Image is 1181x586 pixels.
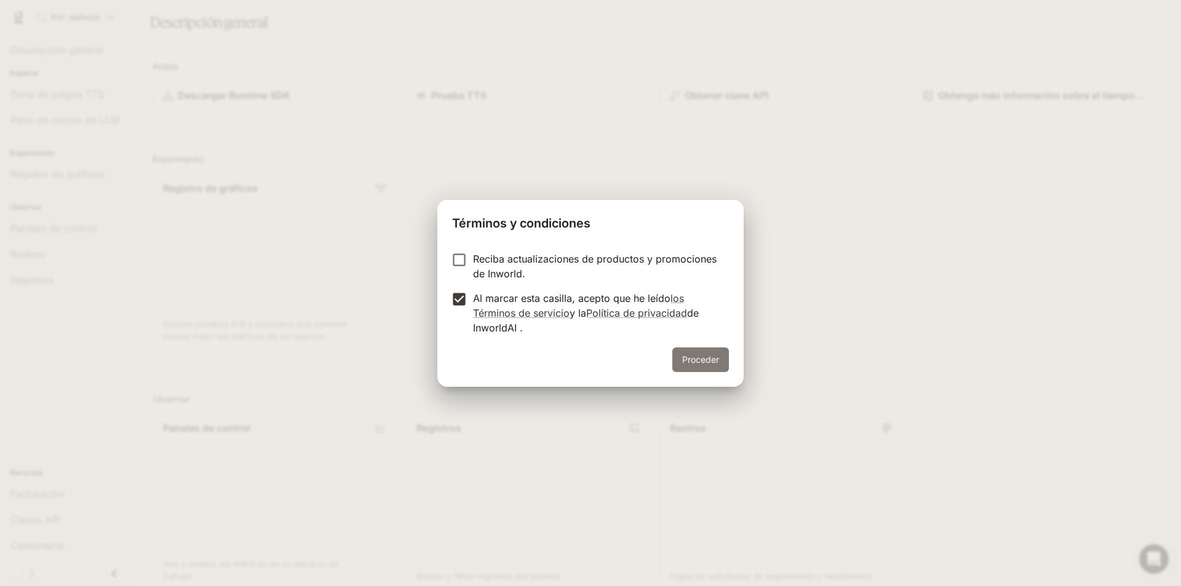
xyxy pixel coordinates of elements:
font: Términos y condiciones [452,216,590,231]
font: y la [570,307,586,319]
button: Proceder [672,347,729,372]
a: Política de privacidad [586,307,687,319]
a: los Términos de servicio [473,292,684,319]
font: Proceder [682,354,719,365]
font: Reciba actualizaciones de productos y promociones de Inworld. [473,253,717,280]
font: Al marcar esta casilla, acepto que he leído [473,292,670,304]
font: de InworldAI . [473,307,699,334]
